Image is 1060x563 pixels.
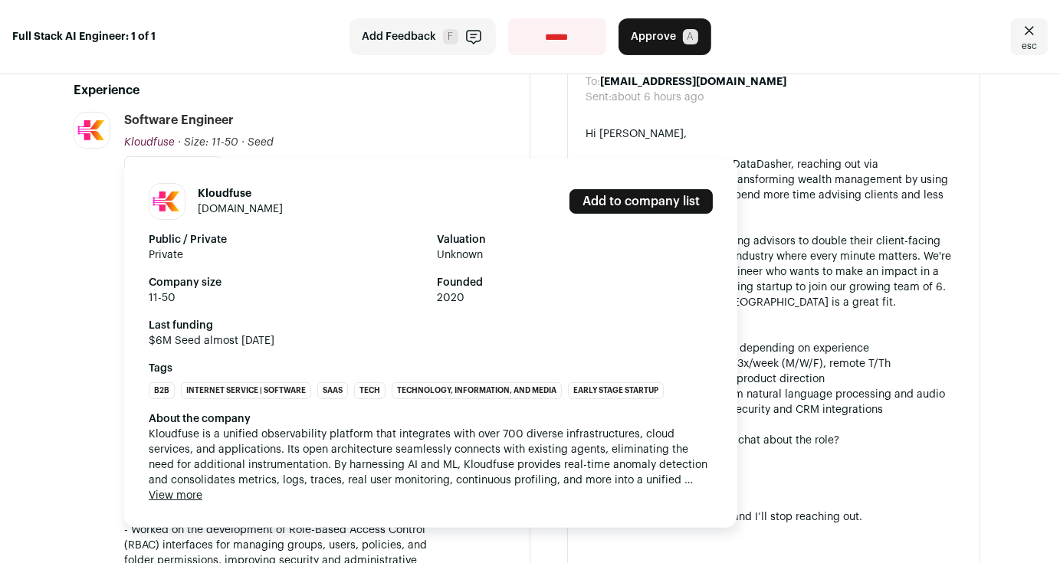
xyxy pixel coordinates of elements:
span: esc [1022,40,1037,52]
strong: Company size [149,275,425,290]
span: · Size: 11-50 [178,137,238,148]
li: Early Stage Startup [568,382,664,399]
button: View more [149,488,202,503]
dt: Sent: [586,90,612,105]
span: Seed [248,137,274,148]
div: Software Engineer [124,112,234,129]
strong: Full Stack AI Engineer: 1 of 1 [12,29,156,44]
span: F [443,29,458,44]
div: Would you be open to a quick chat about the role? [586,433,962,448]
img: 84c4f65ec4b24bf057050610fb4a028b1f7b0b6c71d8aac33581856f4446a2d2.jpg [149,184,185,219]
div: Hi [PERSON_NAME], [586,126,962,142]
button: Add Feedback F [350,18,496,55]
strong: Valuation [437,232,713,247]
div: Best, [586,463,962,479]
div: • Small team = big impact on product direction [586,372,962,387]
span: Private [149,247,425,263]
span: Approve [632,29,677,44]
a: [DOMAIN_NAME] [198,204,283,214]
b: [EMAIL_ADDRESS][DOMAIN_NAME] [601,77,787,87]
h1: Kloudfuse [198,186,283,201]
div: About the company [149,411,713,427]
span: 11-50 [149,290,425,306]
a: Close [1011,18,1048,55]
li: B2B [149,382,175,399]
div: • You'll work on everything from natural language processing and audio analysis to enterprise-gra... [586,387,962,417]
dt: To: [586,74,601,90]
span: Unknown [437,247,713,263]
span: · [241,135,244,150]
span: Add Feedback [363,29,437,44]
div: Our platform is already enabling advisors to double their client-facing time - a game-changer in ... [586,234,962,310]
div: • Comp: 120-180k + 1% equity, depending on experience [586,341,962,356]
li: Internet Service | Software [181,382,311,399]
div: • Hybrid: SF Financial District 3x/week (M/W/F), remote T/Th [586,356,962,372]
a: Add to company list [569,189,713,214]
button: Approve A [619,18,711,55]
div: [PERSON_NAME] [586,479,962,494]
span: 2020 [437,290,713,306]
li: Technology, Information, and Media [392,382,562,399]
div: Key highlights: [586,326,962,341]
strong: Founded [437,275,713,290]
div: I'm [PERSON_NAME], CTO at DataDasher, reaching out via [GEOGRAPHIC_DATA]. We're transforming weal... [586,157,962,218]
h2: Experience [74,81,456,100]
img: 84c4f65ec4b24bf057050610fb4a028b1f7b0b6c71d8aac33581856f4446a2d2.jpg [74,113,110,148]
li: Tech [354,382,386,399]
strong: Public / Private [149,232,425,247]
span: Kloudfuse [124,137,175,148]
span: $6M Seed almost [DATE] [149,333,713,349]
span: Kloudfuse is a unified observability platform that integrates with over 700 diverse infrastructur... [149,427,713,488]
div: Not interested? Let me know and I’ll stop reaching out. [586,509,962,525]
strong: Last funding [149,318,713,333]
dd: about 6 hours ago [612,90,704,105]
span: A [683,29,698,44]
strong: Tags [149,361,713,376]
li: SaaS [317,382,348,399]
